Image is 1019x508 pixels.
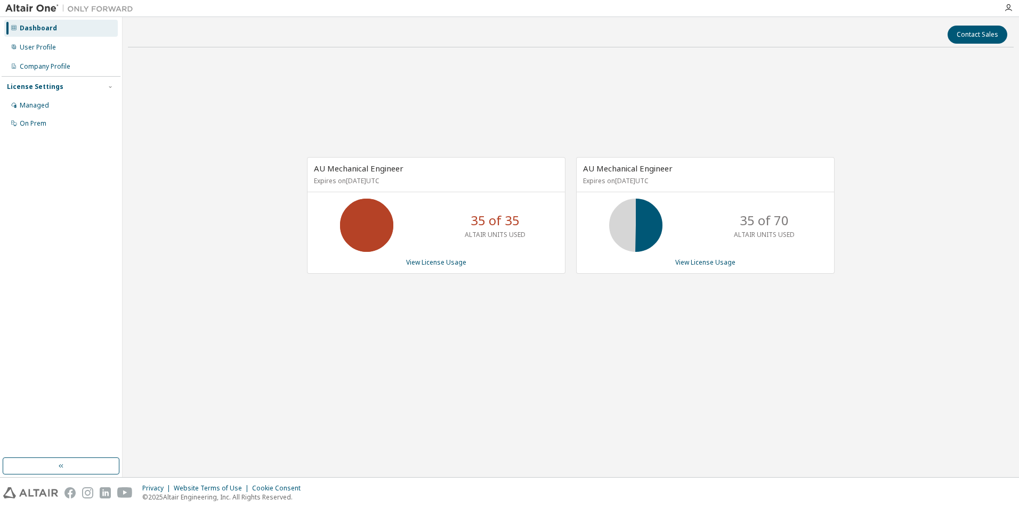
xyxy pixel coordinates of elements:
[20,43,56,52] div: User Profile
[314,176,556,185] p: Expires on [DATE] UTC
[142,493,307,502] p: © 2025 Altair Engineering, Inc. All Rights Reserved.
[100,487,111,498] img: linkedin.svg
[20,101,49,110] div: Managed
[20,119,46,128] div: On Prem
[948,26,1007,44] button: Contact Sales
[314,163,403,174] span: AU Mechanical Engineer
[20,62,70,71] div: Company Profile
[734,230,795,239] p: ALTAIR UNITS USED
[675,258,735,267] a: View License Usage
[583,176,825,185] p: Expires on [DATE] UTC
[64,487,76,498] img: facebook.svg
[252,484,307,493] div: Cookie Consent
[406,258,466,267] a: View License Usage
[82,487,93,498] img: instagram.svg
[117,487,133,498] img: youtube.svg
[471,211,520,230] p: 35 of 35
[583,163,673,174] span: AU Mechanical Engineer
[465,230,525,239] p: ALTAIR UNITS USED
[174,484,252,493] div: Website Terms of Use
[142,484,174,493] div: Privacy
[7,83,63,91] div: License Settings
[20,24,57,32] div: Dashboard
[3,487,58,498] img: altair_logo.svg
[5,3,139,14] img: Altair One
[740,211,789,230] p: 35 of 70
